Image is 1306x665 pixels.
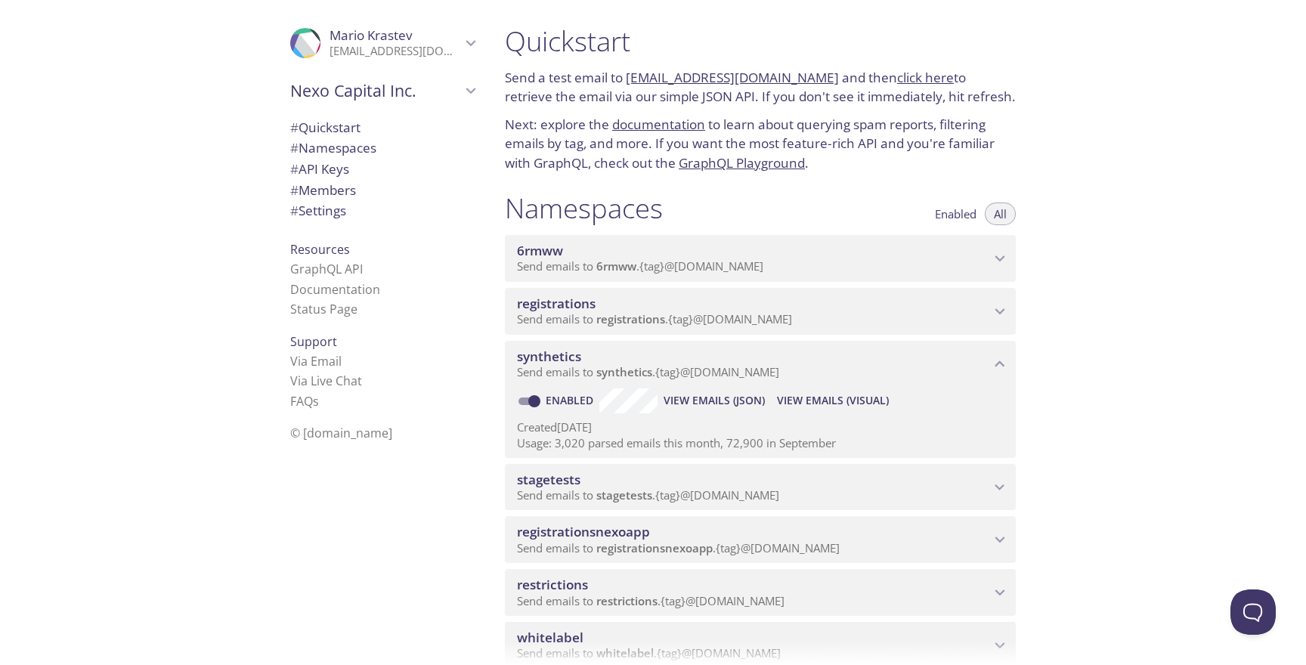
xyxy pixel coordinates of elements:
h1: Namespaces [505,191,663,225]
a: documentation [612,116,705,133]
span: View Emails (JSON) [664,391,765,410]
a: FAQ [290,393,319,410]
div: 6rmww namespace [505,235,1016,282]
p: Send a test email to and then to retrieve the email via our simple JSON API. If you don't see it ... [505,68,1016,107]
span: restrictions [517,576,588,593]
a: GraphQL Playground [679,154,805,172]
button: Enabled [926,203,986,225]
span: 6rmww [517,242,563,259]
span: Settings [290,202,346,219]
span: Send emails to . {tag} @[DOMAIN_NAME] [517,487,779,503]
p: Created [DATE] [517,419,1004,435]
div: registrationsnexoapp namespace [505,516,1016,563]
span: Nexo Capital Inc. [290,80,461,101]
span: Support [290,333,337,350]
span: Send emails to . {tag} @[DOMAIN_NAME] [517,364,779,379]
span: # [290,181,299,199]
span: s [313,393,319,410]
span: Send emails to . {tag} @[DOMAIN_NAME] [517,311,792,326]
span: restrictions [596,593,658,608]
div: stagetests namespace [505,464,1016,511]
span: whitelabel [517,629,583,646]
a: GraphQL API [290,261,363,277]
span: # [290,139,299,156]
div: Mario Krastev [278,18,487,68]
div: Team Settings [278,200,487,221]
div: synthetics namespace [505,341,1016,388]
a: click here [897,69,954,86]
span: Mario Krastev [330,26,413,44]
button: View Emails (JSON) [658,388,771,413]
span: synthetics [596,364,652,379]
span: # [290,119,299,136]
span: Send emails to . {tag} @[DOMAIN_NAME] [517,593,785,608]
div: restrictions namespace [505,569,1016,616]
span: registrations [517,295,596,312]
span: synthetics [517,348,581,365]
p: [EMAIL_ADDRESS][DOMAIN_NAME] [330,44,461,59]
button: All [985,203,1016,225]
span: # [290,202,299,219]
span: Send emails to . {tag} @[DOMAIN_NAME] [517,540,840,555]
h1: Quickstart [505,24,1016,58]
span: stagetests [517,471,580,488]
a: Documentation [290,281,380,298]
span: API Keys [290,160,349,178]
iframe: Help Scout Beacon - Open [1230,589,1276,635]
span: registrations [596,311,665,326]
span: 6rmww [596,258,636,274]
span: Namespaces [290,139,376,156]
a: Via Live Chat [290,373,362,389]
a: Via Email [290,353,342,370]
span: Resources [290,241,350,258]
button: View Emails (Visual) [771,388,895,413]
div: Nexo Capital Inc. [278,71,487,110]
a: Enabled [543,393,599,407]
span: View Emails (Visual) [777,391,889,410]
div: Quickstart [278,117,487,138]
span: stagetests [596,487,652,503]
span: Members [290,181,356,199]
span: © [DOMAIN_NAME] [290,425,392,441]
p: Next: explore the to learn about querying spam reports, filtering emails by tag, and more. If you... [505,115,1016,173]
div: API Keys [278,159,487,180]
span: Send emails to . {tag} @[DOMAIN_NAME] [517,258,763,274]
div: Members [278,180,487,201]
a: Status Page [290,301,357,317]
div: registrations namespace [505,288,1016,335]
p: Usage: 3,020 parsed emails this month, 72,900 in September [517,435,1004,451]
a: [EMAIL_ADDRESS][DOMAIN_NAME] [626,69,839,86]
span: registrationsnexoapp [517,523,650,540]
div: Namespaces [278,138,487,159]
span: registrationsnexoapp [596,540,713,555]
span: Quickstart [290,119,361,136]
span: # [290,160,299,178]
